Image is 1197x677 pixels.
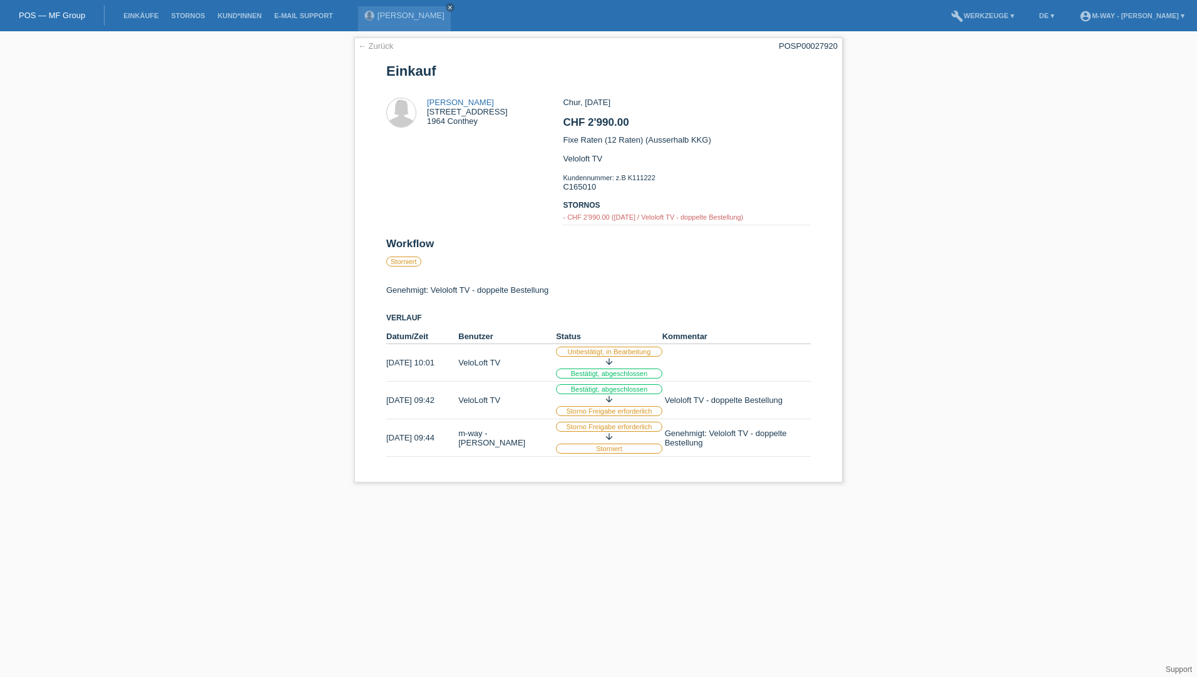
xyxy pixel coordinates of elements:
[446,3,455,12] a: close
[604,357,614,367] i: arrow_downward
[1073,12,1191,19] a: account_circlem-way - [PERSON_NAME] ▾
[563,116,810,135] h2: CHF 2'990.00
[556,406,662,416] label: Storno Freigabe erforderlich
[662,419,811,457] td: Genehmigt: Veloloft TV - doppelte Bestellung
[563,213,810,221] div: - CHF 2'990.00 ([DATE] / Veloloft TV - doppelte Bestellung)
[386,419,458,457] td: [DATE] 09:44
[563,98,810,238] div: Chur, [DATE] Fixe Raten (12 Raten) (Ausserhalb KKG) Veloloft TV C165010
[662,382,811,419] td: Veloloft TV - doppelte Bestellung
[165,12,211,19] a: Stornos
[604,432,614,442] i: arrow_downward
[1033,12,1061,19] a: DE ▾
[563,174,655,181] span: Kundennummer: z.B K111222
[779,41,838,51] div: POSP00027920
[212,12,268,19] a: Kund*innen
[1166,665,1192,674] a: Support
[386,276,811,457] div: Genehmigt: Veloloft TV - doppelte Bestellung
[358,41,393,51] a: ← Zurück
[386,382,458,419] td: [DATE] 09:42
[945,12,1020,19] a: buildWerkzeuge ▾
[378,11,444,20] a: [PERSON_NAME]
[386,257,421,267] label: Storniert
[386,63,811,79] h1: Einkauf
[556,347,662,357] label: Unbestätigt, in Bearbeitung
[458,419,556,457] td: m-way - [PERSON_NAME]
[447,4,453,11] i: close
[386,344,458,382] td: [DATE] 10:01
[386,238,811,257] h2: Workflow
[604,394,614,404] i: arrow_downward
[386,313,811,323] h3: Verlauf
[556,369,662,379] label: Bestätigt, abgeschlossen
[1079,10,1092,23] i: account_circle
[19,11,85,20] a: POS — MF Group
[458,382,556,419] td: VeloLoft TV
[556,422,662,432] label: Storno Freigabe erforderlich
[458,329,556,344] th: Benutzer
[427,98,508,126] div: [STREET_ADDRESS] 1964 Conthey
[951,10,963,23] i: build
[556,444,662,454] label: Storniert
[563,201,810,210] h3: Stornos
[427,98,494,107] a: [PERSON_NAME]
[268,12,339,19] a: E-Mail Support
[556,384,662,394] label: Bestätigt, abgeschlossen
[556,329,662,344] th: Status
[458,344,556,382] td: VeloLoft TV
[662,329,811,344] th: Kommentar
[386,329,458,344] th: Datum/Zeit
[117,12,165,19] a: Einkäufe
